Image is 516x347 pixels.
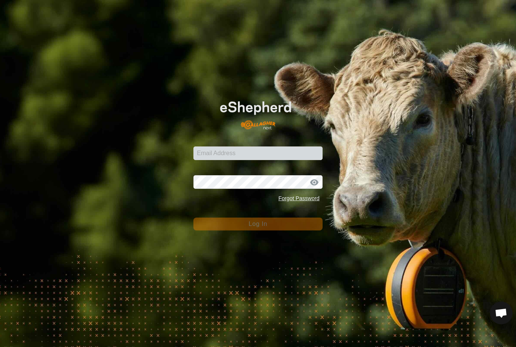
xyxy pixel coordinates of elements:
button: Log In [193,218,323,230]
div: Open chat [490,302,513,324]
span: Log In [249,221,267,227]
img: E-shepherd Logo [206,90,309,134]
a: Forgot Password [278,195,320,201]
input: Email Address [193,146,323,160]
